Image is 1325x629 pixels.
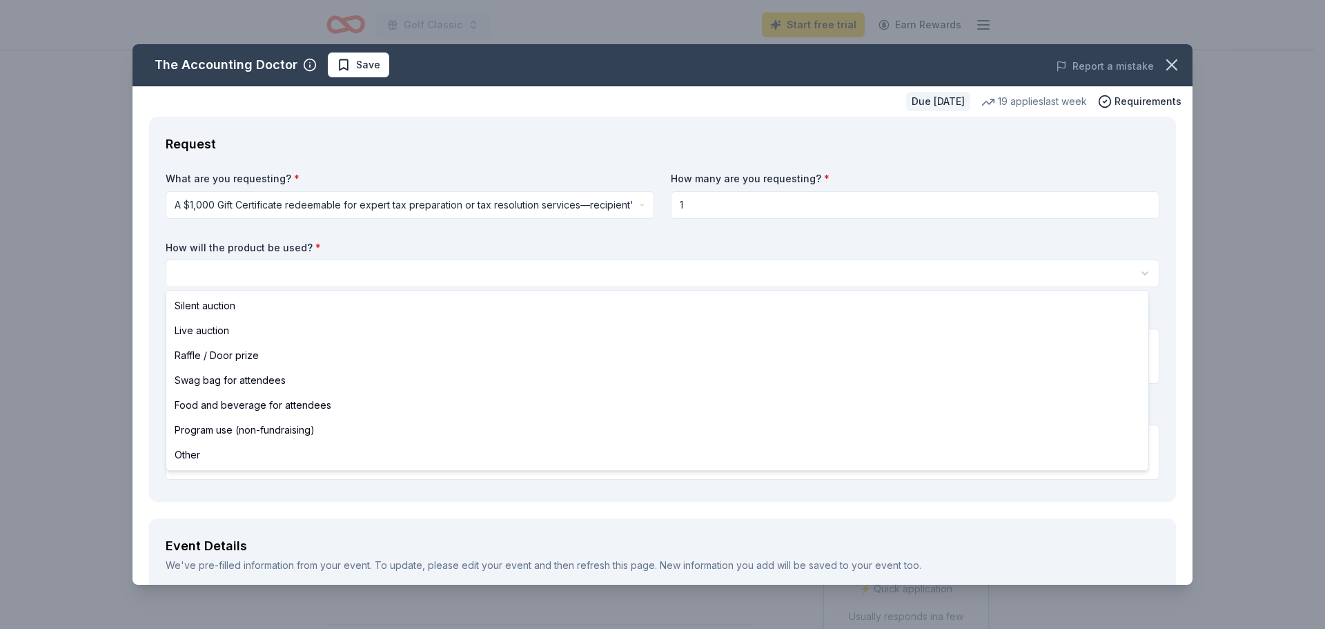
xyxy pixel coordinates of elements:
[175,298,235,314] span: Silent auction
[175,372,286,389] span: Swag bag for attendees
[404,17,462,33] span: Golf Classic
[175,347,259,364] span: Raffle / Door prize
[175,422,315,438] span: Program use (non-fundraising)
[175,447,200,463] span: Other
[175,322,229,339] span: Live auction
[175,397,331,414] span: Food and beverage for attendees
